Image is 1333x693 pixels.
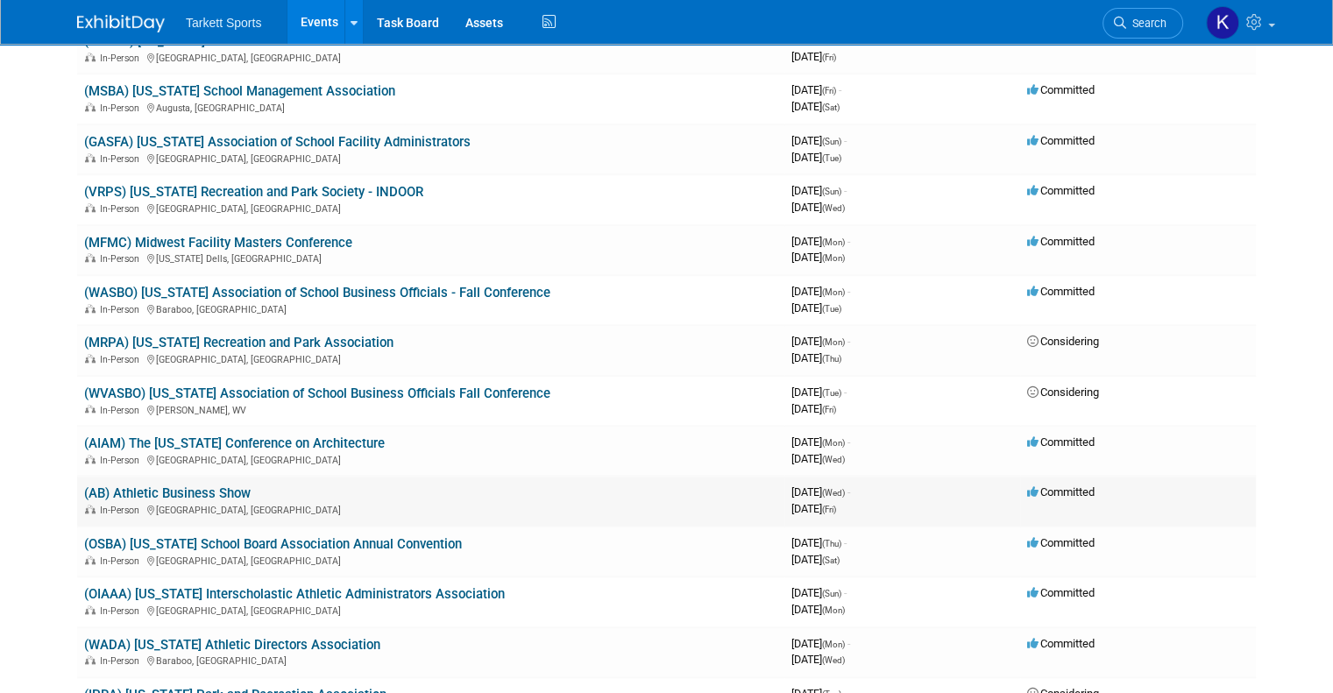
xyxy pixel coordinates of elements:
span: - [847,637,850,650]
span: (Tue) [822,304,841,314]
img: In-Person Event [85,203,96,212]
a: (OIAAA) [US_STATE] Interscholastic Athletic Administrators Association [84,586,505,602]
span: [DATE] [791,485,850,499]
span: [DATE] [791,637,850,650]
div: [GEOGRAPHIC_DATA], [GEOGRAPHIC_DATA] [84,452,777,466]
span: [DATE] [791,603,845,616]
span: Tarkett Sports [186,16,261,30]
div: [GEOGRAPHIC_DATA], [GEOGRAPHIC_DATA] [84,502,777,516]
span: (Thu) [822,354,841,364]
img: In-Person Event [85,405,96,414]
span: (Sat) [822,103,840,112]
span: (Thu) [822,539,841,548]
span: In-Person [100,605,145,617]
div: Baraboo, [GEOGRAPHIC_DATA] [84,301,777,315]
a: (WVASBO) [US_STATE] Association of School Business Officials Fall Conference [84,385,550,401]
span: (Mon) [822,605,845,615]
span: [DATE] [791,235,850,248]
span: (Fri) [822,405,836,414]
img: In-Person Event [85,53,96,61]
span: Committed [1027,435,1095,449]
span: Considering [1027,335,1099,348]
span: (Fri) [822,505,836,514]
a: (MSBA) [US_STATE] School Management Association [84,83,395,99]
span: (Fri) [822,53,836,62]
div: [GEOGRAPHIC_DATA], [GEOGRAPHIC_DATA] [84,151,777,165]
span: Committed [1027,536,1095,549]
span: (Wed) [822,655,845,665]
span: [DATE] [791,184,847,197]
span: [DATE] [791,335,850,348]
img: In-Person Event [85,555,96,564]
a: (VRPS) [US_STATE] Recreation and Park Society - INDOOR [84,184,423,200]
a: (WADA) [US_STATE] Athletic Directors Association [84,637,380,653]
span: Committed [1027,235,1095,248]
a: (AIAM) The [US_STATE] Conference on Architecture [84,435,385,451]
div: [PERSON_NAME], WV [84,402,777,416]
span: Committed [1027,586,1095,599]
span: [DATE] [791,351,841,364]
img: In-Person Event [85,304,96,313]
span: (Mon) [822,253,845,263]
span: (Sat) [822,555,840,565]
div: [GEOGRAPHIC_DATA], [GEOGRAPHIC_DATA] [84,351,777,365]
span: Committed [1027,184,1095,197]
img: In-Person Event [85,605,96,614]
span: In-Person [100,455,145,466]
span: (Mon) [822,438,845,448]
span: In-Person [100,304,145,315]
span: [DATE] [791,653,845,666]
div: [GEOGRAPHIC_DATA], [GEOGRAPHIC_DATA] [84,553,777,567]
span: [DATE] [791,134,847,147]
img: In-Person Event [85,103,96,111]
span: - [847,485,850,499]
img: In-Person Event [85,253,96,262]
a: Search [1103,8,1183,39]
span: In-Person [100,253,145,265]
span: [DATE] [791,151,841,164]
span: (Wed) [822,455,845,464]
img: ExhibitDay [77,15,165,32]
a: (MRPA) [US_STATE] Recreation and Park Association [84,335,394,350]
span: (Fri) [822,86,836,95]
span: In-Person [100,405,145,416]
span: [DATE] [791,100,840,113]
a: (AB) Athletic Business Show [84,485,251,501]
span: (Sun) [822,137,841,146]
span: Committed [1027,285,1095,298]
span: (Mon) [822,287,845,297]
span: - [844,536,847,549]
span: Search [1126,17,1166,30]
span: (Tue) [822,388,841,398]
a: (OSBA) [US_STATE] School Board Association Annual Convention [84,536,462,552]
span: - [847,435,850,449]
span: In-Person [100,555,145,567]
span: - [839,83,841,96]
span: In-Person [100,505,145,516]
div: [GEOGRAPHIC_DATA], [GEOGRAPHIC_DATA] [84,201,777,215]
span: (Mon) [822,237,845,247]
span: (Sun) [822,589,841,598]
a: (WASBO) [US_STATE] Association of School Business Officials - Fall Conference [84,285,550,301]
span: [DATE] [791,452,845,465]
span: (Mon) [822,640,845,649]
span: [DATE] [791,402,836,415]
img: In-Person Event [85,655,96,664]
span: [DATE] [791,285,850,298]
span: - [844,184,847,197]
span: - [847,285,850,298]
span: [DATE] [791,553,840,566]
img: In-Person Event [85,455,96,463]
span: In-Person [100,354,145,365]
a: (MFMC) Midwest Facility Masters Conference [84,235,352,251]
span: Committed [1027,637,1095,650]
img: In-Person Event [85,153,96,162]
span: In-Person [100,655,145,667]
span: Committed [1027,134,1095,147]
span: - [844,586,847,599]
span: - [844,134,847,147]
span: [DATE] [791,83,841,96]
img: In-Person Event [85,354,96,363]
span: Considering [1027,385,1099,399]
span: [DATE] [791,385,847,399]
